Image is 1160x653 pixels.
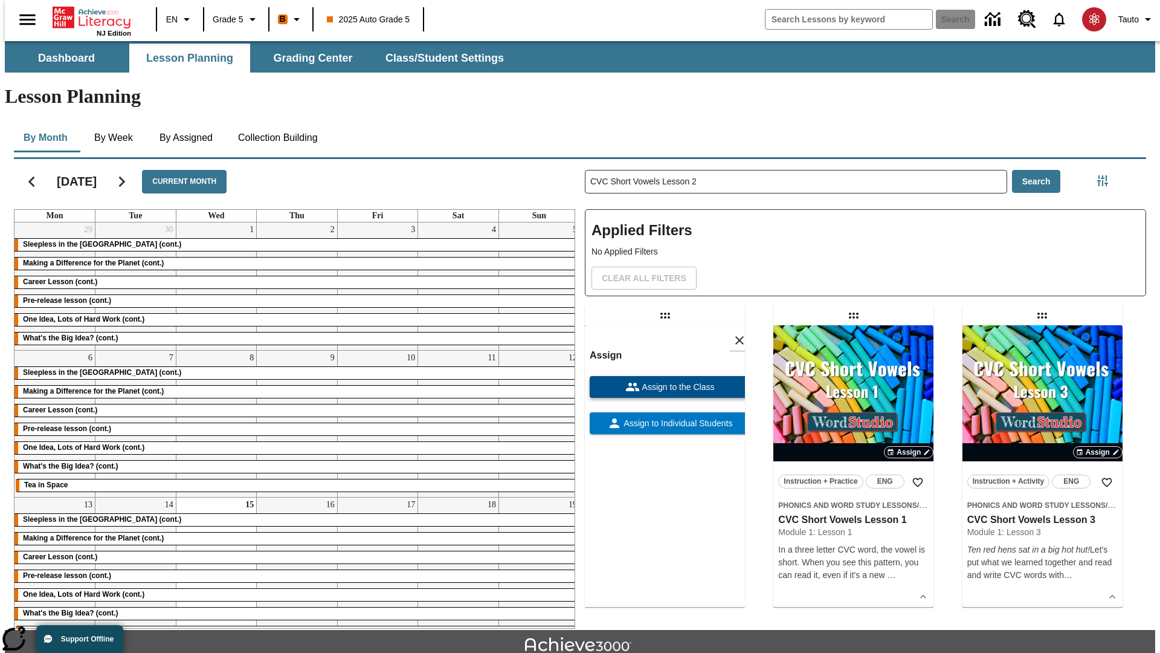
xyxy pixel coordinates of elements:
[773,325,933,607] div: lesson details
[14,514,579,526] div: Sleepless in the Animal Kingdom (cont.)
[337,223,418,351] td: October 3, 2025
[23,315,144,323] span: One Idea, Lots of Hard Work (cont.)
[1118,13,1139,26] span: Tauto
[243,498,256,512] a: October 15, 2025
[23,462,118,470] span: What's the Big Idea? (cont.)
[408,223,417,237] a: October 3, 2025
[23,240,181,249] span: Sleepless in the Animal Kingdom (cont.)
[23,609,118,617] span: What's the Big Idea? (cont.)
[23,278,97,286] span: Career Lesson (cont.)
[23,553,97,561] span: Career Lesson (cont.)
[1059,570,1064,580] span: h
[257,350,338,497] td: October 9, 2025
[570,223,579,237] a: October 5, 2025
[14,223,95,351] td: September 29, 2025
[163,498,176,512] a: October 14, 2025
[23,590,144,599] span: One Idea, Lots of Hard Work (cont.)
[23,368,181,377] span: Sleepless in the Animal Kingdom (cont.)
[1082,7,1106,31] img: avatar image
[14,350,95,497] td: October 6, 2025
[590,412,750,434] button: Assign to Individual Students
[167,351,176,365] a: October 7, 2025
[23,334,118,342] span: What's the Big Idea? (cont.)
[176,223,257,351] td: October 1, 2025
[1091,169,1115,193] button: Filters Side menu
[36,625,123,653] button: Support Offline
[917,500,927,510] span: /
[778,544,929,582] div: In a three letter CVC word, the vowel is short. When you see this pattern, you can read it, even ...
[95,350,176,497] td: October 7, 2025
[86,351,95,365] a: October 6, 2025
[23,443,144,452] span: One Idea, Lots of Hard Work (cont.)
[1106,500,1116,510] span: /
[166,13,178,26] span: EN
[1033,306,1052,325] div: Draggable lesson: CVC Short Vowels Lesson 3
[1075,4,1113,35] button: Select a new avatar
[884,446,933,458] button: Assign Choose Dates
[82,223,95,237] a: September 29, 2025
[82,498,95,512] a: October 13, 2025
[5,85,1155,108] h1: Lesson Planning
[967,499,1118,512] span: Topic: Phonics and Word Study Lessons/CVC Short Vowels
[14,442,579,454] div: One Idea, Lots of Hard Work (cont.)
[967,475,1050,489] button: Instruction + Activity
[247,223,256,237] a: October 1, 2025
[450,210,466,222] a: Saturday
[14,386,579,398] div: Making a Difference for the Planet (cont.)
[585,209,1146,296] div: Applied Filters
[14,533,579,545] div: Making a Difference for the Planet (cont.)
[16,626,579,638] div: Cars of the Future? (cont.)
[14,258,579,270] div: Making a Difference for the Planet (cont.)
[418,350,499,497] td: October 11, 2025
[163,223,176,237] a: September 30, 2025
[16,166,47,197] button: Previous
[914,588,932,606] button: Show Details
[844,306,863,325] div: Draggable lesson: CVC Short Vowels Lesson 1
[1063,475,1079,488] span: ENG
[328,223,337,237] a: October 2, 2025
[591,216,1139,245] h2: Applied Filters
[1096,472,1118,493] button: Add to Favorites
[778,499,929,512] span: Topic: Phonics and Word Study Lessons/CVC Short Vowels
[498,350,579,497] td: October 12, 2025
[83,123,144,152] button: By Week
[485,351,498,365] a: October 11, 2025
[44,210,66,222] a: Monday
[129,44,250,73] button: Lesson Planning
[14,123,77,152] button: By Month
[57,174,97,189] h2: [DATE]
[967,501,1106,510] span: Phonics and Word Study Lessons
[23,424,111,433] span: Pre-release lesson (cont.)
[24,481,68,489] span: Tea in Space
[887,570,895,580] span: …
[575,154,1146,629] div: Search
[61,635,114,643] span: Support Offline
[253,44,373,73] button: Grading Center
[23,259,164,267] span: Making a Difference for the Planet (cont.)
[376,44,514,73] button: Class/Student Settings
[23,515,181,524] span: Sleepless in the Animal Kingdom (cont.)
[1052,475,1091,489] button: ENG
[967,544,1118,582] p: Let's put what we learned together and read and write CVC words wit
[146,51,233,65] span: Lesson Planning
[1064,570,1072,580] span: …
[14,608,579,620] div: What's the Big Idea? (cont.)
[877,475,893,488] span: ENG
[590,376,750,398] button: Assign to the Class
[23,296,111,305] span: Pre-release lesson (cont.)
[1086,447,1110,458] span: Assign
[485,498,498,512] a: October 18, 2025
[566,498,579,512] a: October 19, 2025
[622,417,733,430] span: Assign to Individual Students
[14,295,579,307] div: Pre-release lesson (cont.)
[328,351,337,365] a: October 9, 2025
[1011,3,1043,36] a: Resource Center, Will open in new tab
[287,210,307,222] a: Thursday
[585,325,745,607] div: lesson details
[213,13,243,26] span: Grade 5
[247,351,256,365] a: October 8, 2025
[1043,4,1075,35] a: Notifications
[23,534,164,542] span: Making a Difference for the Planet (cont.)
[208,8,265,30] button: Grade: Grade 5, Select a grade
[370,210,386,222] a: Friday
